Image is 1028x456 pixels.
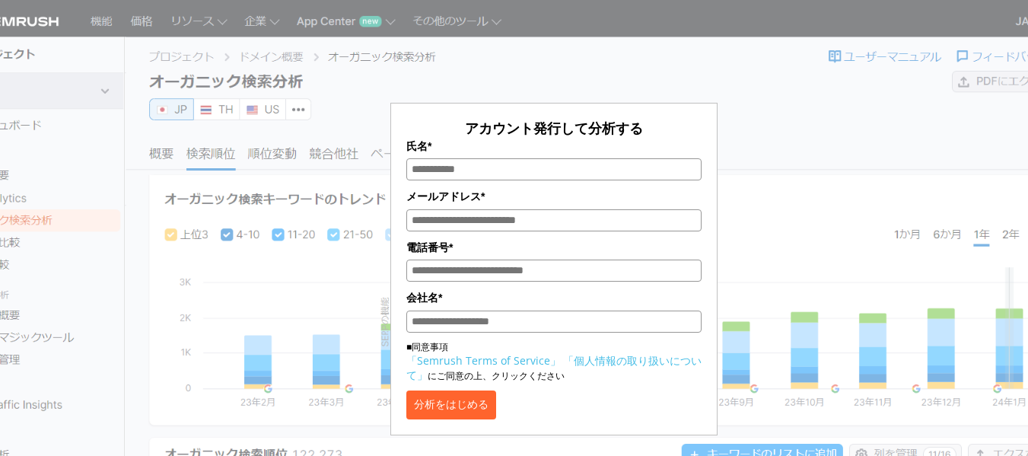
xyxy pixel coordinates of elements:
label: メールアドレス* [406,188,702,205]
button: 分析をはじめる [406,391,496,419]
a: 「個人情報の取り扱いについて」 [406,353,702,382]
label: 電話番号* [406,239,702,256]
span: アカウント発行して分析する [465,119,643,137]
a: 「Semrush Terms of Service」 [406,353,561,368]
p: ■同意事項 にご同意の上、クリックください [406,340,702,383]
